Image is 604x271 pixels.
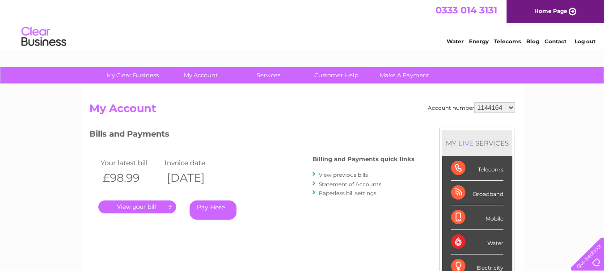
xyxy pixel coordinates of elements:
a: Log out [574,38,596,45]
div: Account number [428,102,515,113]
div: Telecoms [451,156,503,181]
img: logo.png [21,23,67,50]
a: View previous bills [319,171,368,178]
a: Pay Here [190,200,237,220]
td: Your latest bill [98,157,163,169]
a: 0333 014 3131 [435,4,497,16]
div: Broadband [451,181,503,205]
a: Water [447,38,464,45]
th: [DATE] [162,169,227,187]
a: My Account [164,67,237,83]
a: Paperless bill settings [319,190,376,196]
div: Clear Business is a trading name of Verastar Limited (registered in [GEOGRAPHIC_DATA] No. 3667643... [91,5,514,43]
td: Invoice date [162,157,227,169]
div: MY SERVICES [442,130,512,156]
a: Customer Help [300,67,373,83]
a: . [98,200,176,213]
a: Telecoms [494,38,521,45]
h4: Billing and Payments quick links [313,156,414,163]
a: Contact [545,38,566,45]
a: Services [232,67,305,83]
div: LIVE [456,139,475,147]
a: Energy [469,38,489,45]
a: Statement of Accounts [319,181,381,188]
a: Blog [526,38,539,45]
th: £98.99 [98,169,163,187]
a: Make A Payment [367,67,441,83]
h3: Bills and Payments [89,128,414,143]
a: My Clear Business [96,67,169,83]
div: Mobile [451,205,503,230]
h2: My Account [89,102,515,119]
div: Water [451,230,503,254]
